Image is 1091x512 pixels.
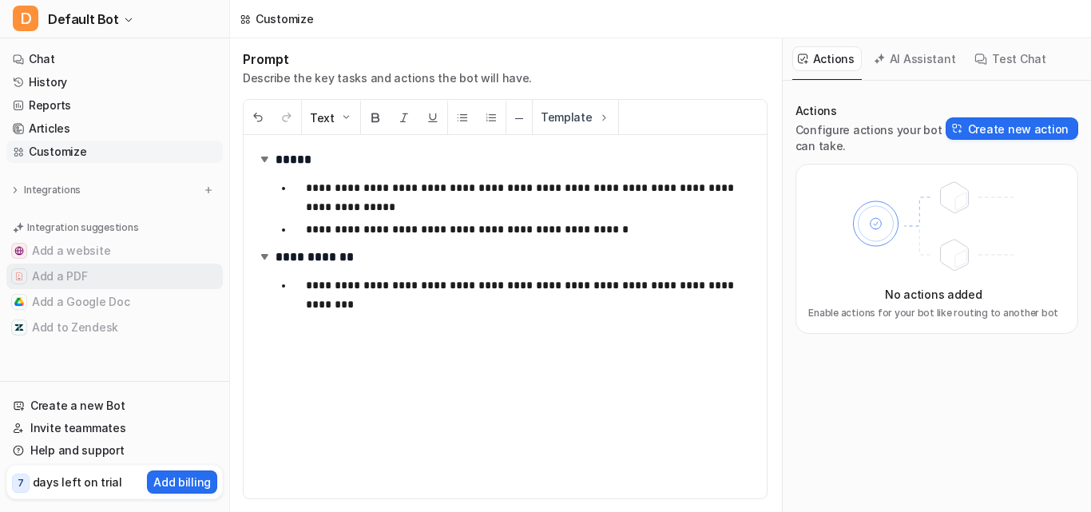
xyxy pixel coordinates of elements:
[6,141,223,163] a: Customize
[153,474,211,490] p: Add billing
[18,476,24,490] p: 7
[369,111,382,124] img: Bold
[885,286,982,303] p: No actions added
[969,46,1053,71] button: Test Chat
[6,417,223,439] a: Invite teammates
[485,111,498,124] img: Ordered List
[6,238,223,264] button: Add a websiteAdd a website
[33,474,122,490] p: days left on trial
[6,315,223,340] button: Add to ZendeskAdd to Zendesk
[946,117,1078,140] button: Create new action
[6,289,223,315] button: Add a Google DocAdd a Google Doc
[13,6,38,31] span: D
[597,111,610,124] img: Template
[24,184,81,196] p: Integrations
[6,182,85,198] button: Integrations
[203,185,214,196] img: menu_add.svg
[868,46,963,71] button: AI Assistant
[795,122,946,154] p: Configure actions your bot can take.
[252,111,264,124] img: Undo
[398,111,411,124] img: Italic
[6,71,223,93] a: History
[14,246,24,256] img: Add a website
[243,70,532,86] p: Describe the key tasks and actions the bot will have.
[244,101,272,135] button: Undo
[256,10,313,27] div: Customize
[6,94,223,117] a: Reports
[448,101,477,135] button: Unordered List
[426,111,439,124] img: Underline
[339,111,352,124] img: Dropdown Down Arrow
[14,323,24,332] img: Add to Zendesk
[952,123,963,134] img: Create action
[795,103,946,119] p: Actions
[506,101,532,135] button: ─
[390,101,419,135] button: Italic
[477,101,506,135] button: Ordered List
[6,48,223,70] a: Chat
[272,101,301,135] button: Redo
[27,220,138,235] p: Integration suggestions
[6,117,223,140] a: Articles
[256,151,272,167] img: expand-arrow.svg
[14,272,24,281] img: Add a PDF
[6,264,223,289] button: Add a PDFAdd a PDF
[14,297,24,307] img: Add a Google Doc
[456,111,469,124] img: Unordered List
[256,248,272,264] img: expand-arrow.svg
[6,395,223,417] a: Create a new Bot
[808,306,1058,320] p: Enable actions for your bot like routing to another bot
[792,46,862,71] button: Actions
[280,111,293,124] img: Redo
[419,101,447,135] button: Underline
[48,8,119,30] span: Default Bot
[302,101,360,135] button: Text
[6,439,223,462] a: Help and support
[243,51,532,67] h1: Prompt
[361,101,390,135] button: Bold
[10,185,21,196] img: expand menu
[147,470,217,494] button: Add billing
[533,100,618,134] button: Template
